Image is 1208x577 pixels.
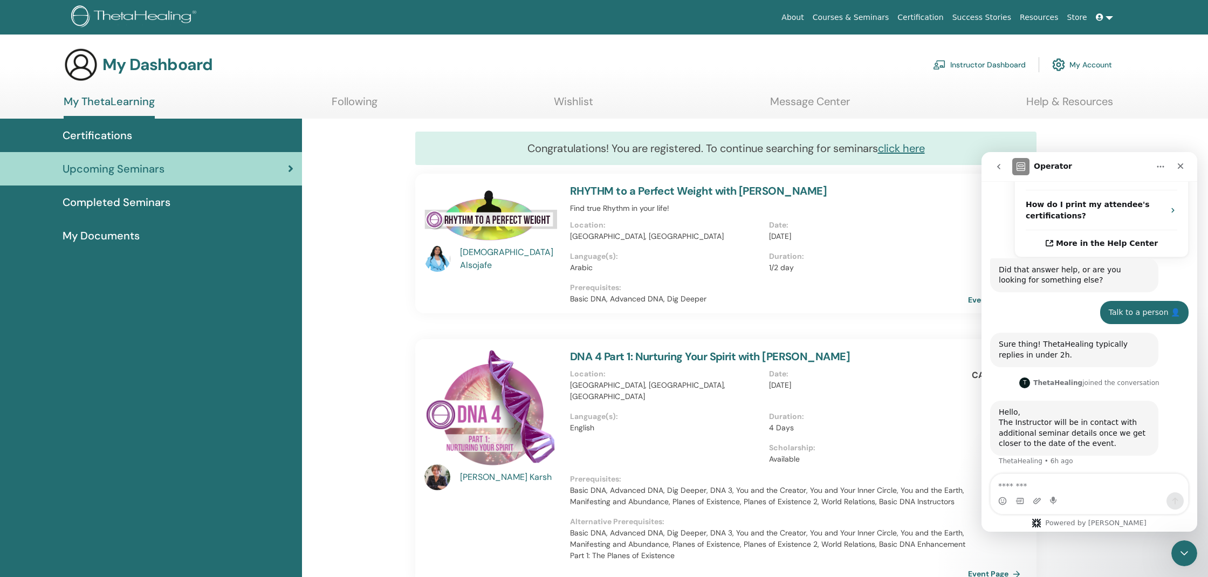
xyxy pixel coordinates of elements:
[51,345,60,353] button: Upload attachment
[570,219,763,231] p: Location :
[1052,56,1065,74] img: cog.svg
[460,471,560,484] a: [PERSON_NAME] Karsh
[1063,8,1092,28] a: Store
[64,47,98,82] img: generic-user-icon.jpg
[1015,8,1063,28] a: Resources
[17,345,25,353] button: Emoji picker
[769,380,962,391] p: [DATE]
[570,349,850,363] a: DNA 4 Part 1: Nurturing Your Spirit with [PERSON_NAME]
[119,149,207,173] div: Talk to a person 👤
[554,95,593,116] a: Wishlist
[9,181,177,215] div: Sure thing! ThetaHealing typically replies in under 2h.
[769,251,962,262] p: Duration :
[64,95,155,119] a: My ThetaLearning
[948,8,1015,28] a: Success Stories
[127,155,198,166] div: Talk to a person 👤
[38,225,49,236] div: Profile image for ThetaHealing
[34,345,43,353] button: Gif picker
[185,340,202,358] button: Send a message…
[9,322,207,340] textarea: Message…
[68,345,77,353] button: Start recording
[570,184,827,198] a: RHYTHM to a Perfect Weight with [PERSON_NAME]
[17,265,168,297] div: The Instructor will be in contact with additional seminar details once we get closer to the date ...
[769,422,962,434] p: 4 Days
[570,251,763,262] p: Language(s) :
[9,249,177,304] div: Hello,The Instructor will be in contact with additional seminar details once we get closer to the...
[933,53,1026,77] a: Instructor Dashboard
[33,38,207,78] div: How do I print my attendee's certifications?
[972,369,1024,382] p: CAD2420.00
[63,161,164,177] span: Upcoming Seminars
[878,141,925,155] a: click here
[570,231,763,242] p: [GEOGRAPHIC_DATA], [GEOGRAPHIC_DATA]
[17,255,168,266] div: Hello,
[415,132,1037,165] div: Congratulations! You are registered. To continue searching for seminars
[63,194,170,210] span: Completed Seminars
[52,226,178,236] div: joined the conversation
[74,87,176,96] span: More in the Help Center
[17,187,168,208] div: Sure thing! ThetaHealing typically replies in under 2h.
[63,228,140,244] span: My Documents
[770,95,850,116] a: Message Center
[570,368,763,380] p: Location :
[9,106,207,149] div: Operator says…
[570,422,763,434] p: English
[1171,540,1197,566] iframe: Intercom live chat
[570,473,968,485] p: Prerequisites :
[570,527,968,561] p: Basic DNA, Advanced DNA, Dig Deeper, DNA 3, You and the Creator, You and Your Inner Circle, You a...
[769,219,962,231] p: Date :
[1026,95,1113,116] a: Help & Resources
[808,8,894,28] a: Courses & Seminars
[769,368,962,380] p: Date :
[570,262,763,273] p: Arabic
[570,485,968,507] p: Basic DNA, Advanced DNA, Dig Deeper, DNA 3, You and the Creator, You and Your Inner Circle, You a...
[9,106,177,140] div: Did that answer help, or are you looking for something else?
[769,442,962,454] p: Scholarship :
[424,350,557,468] img: DNA 4 Part 1: Nurturing Your Spirit
[9,149,207,181] div: Fatemeh says…
[570,282,968,293] p: Prerequisites :
[17,113,168,134] div: Did that answer help, or are you looking for something else?
[1052,53,1112,77] a: My Account
[981,152,1197,532] iframe: Intercom live chat
[570,516,968,527] p: Alternative Prerequisites :
[570,203,968,214] p: Find true Rhythm in your life!
[332,95,377,116] a: Following
[102,55,212,74] h3: My Dashboard
[424,464,450,490] img: default.jpg
[71,5,200,30] img: logo.png
[777,8,808,28] a: About
[570,293,968,305] p: Basic DNA, Advanced DNA, Dig Deeper
[52,227,101,235] b: ThetaHealing
[570,411,763,422] p: Language(s) :
[63,127,132,143] span: Certifications
[9,249,207,327] div: ThetaHealing says…
[9,224,207,249] div: ThetaHealing says…
[460,246,560,272] a: [DEMOGRAPHIC_DATA] Alsojafe
[769,231,962,242] p: [DATE]
[17,306,92,312] div: ThetaHealing • 6h ago
[893,8,948,28] a: Certification
[9,181,207,223] div: Operator says…
[769,411,962,422] p: Duration :
[33,78,207,105] a: More in the Help Center
[968,292,1025,308] a: Event Page
[424,246,450,272] img: default.jpg
[44,48,168,68] strong: How do I print my attendee's certifications?
[424,184,557,249] img: RHYTHM to a Perfect Weight
[933,60,946,70] img: chalkboard-teacher.svg
[570,380,763,402] p: [GEOGRAPHIC_DATA], [GEOGRAPHIC_DATA], [GEOGRAPHIC_DATA]
[769,262,962,273] p: 1/2 day
[769,454,962,465] p: Available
